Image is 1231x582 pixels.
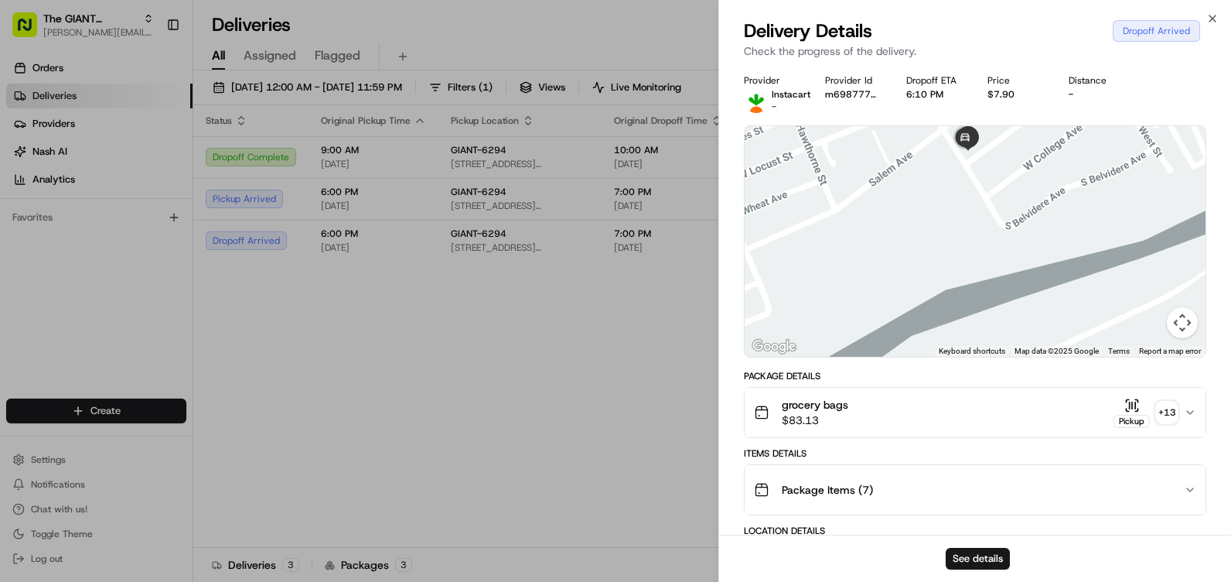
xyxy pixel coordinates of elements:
button: See details [946,548,1010,570]
button: Pickup [1113,398,1150,428]
img: 1736555255976-a54dd68f-1ca7-489b-9aae-adbdc363a1c4 [15,148,43,176]
div: Dropoff ETA [906,74,963,87]
p: Welcome 👋 [15,62,281,87]
span: grocery bags [782,397,848,413]
button: Map camera controls [1167,307,1198,338]
a: Report a map error [1139,347,1201,355]
div: 📗 [15,226,28,238]
div: We're available if you need us! [53,163,196,176]
button: Package Items (7) [745,465,1205,515]
div: Provider Id [825,74,881,87]
span: Knowledge Base [31,224,118,240]
button: grocery bags$83.13Pickup+13 [745,388,1205,437]
span: API Documentation [146,224,248,240]
div: - [1069,88,1125,101]
a: 📗Knowledge Base [9,218,124,246]
a: 💻API Documentation [124,218,254,246]
a: Terms (opens in new tab) [1108,347,1130,355]
span: Map data ©2025 Google [1014,347,1099,355]
a: Open this area in Google Maps (opens a new window) [748,337,800,357]
button: m698777305 [825,88,881,101]
div: + 13 [1156,402,1178,423]
span: Pylon [154,262,187,274]
span: $83.13 [782,413,848,428]
img: Nash [15,15,46,46]
span: Delivery Details [744,19,872,43]
div: Package Details [744,370,1206,382]
img: profile_instacart_ahold_partner.png [744,88,769,113]
span: - [772,101,776,113]
div: Start new chat [53,148,254,163]
div: Items Details [744,447,1206,460]
button: Keyboard shortcuts [939,346,1005,357]
input: Clear [40,100,255,116]
span: Package Items ( 7 ) [782,482,873,498]
div: Pickup [1113,415,1150,428]
div: 💻 [131,226,143,238]
a: Powered byPylon [109,262,187,274]
div: Location Details [744,525,1206,537]
button: Start new chat [263,152,281,171]
div: Provider [744,74,800,87]
div: Distance [1069,74,1125,87]
button: Pickup+13 [1113,398,1178,428]
div: Price [987,74,1044,87]
img: Google [748,337,800,357]
span: Instacart [772,88,810,101]
div: 6:10 PM [906,88,963,101]
p: Check the progress of the delivery. [744,43,1206,59]
div: $7.90 [987,88,1044,101]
